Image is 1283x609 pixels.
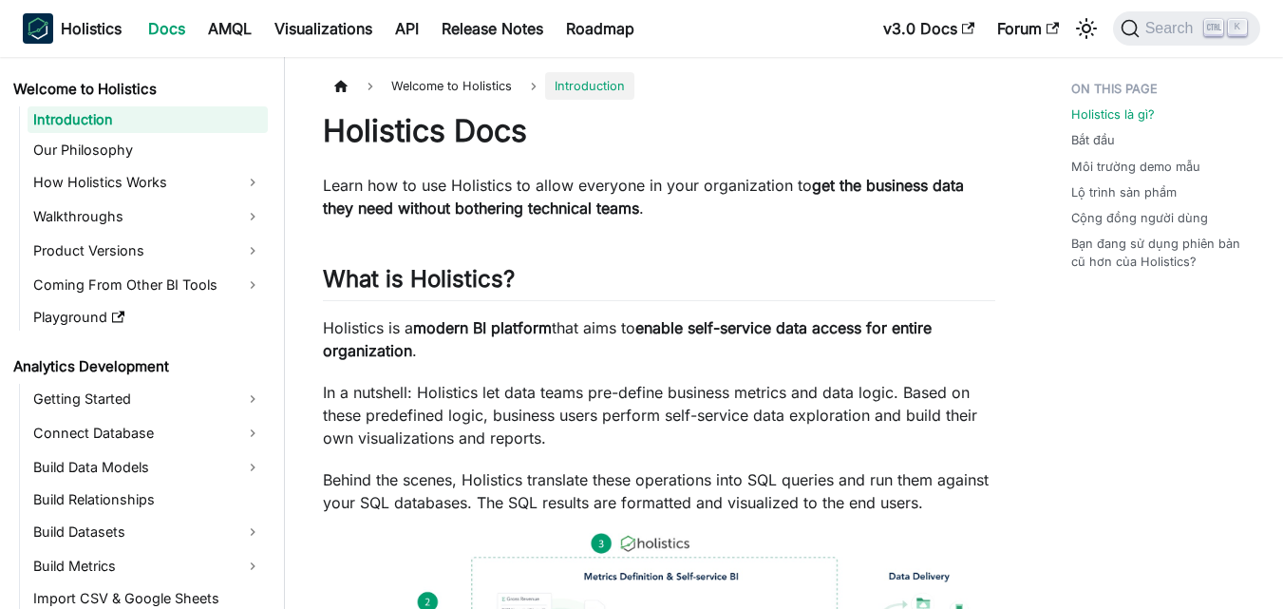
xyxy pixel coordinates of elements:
[1071,13,1102,44] button: Chuyển đổi giữa chế độ tối và sáng (hiện tại là chế độ sáng)
[8,76,268,103] a: Welcome to Holistics
[323,265,995,301] h2: What is Holistics?
[323,381,995,449] p: In a nutshell: Holistics let data teams pre-define business metrics and data logic. Based on thes...
[1071,158,1200,176] a: Môi trường demo mẫu
[28,137,268,163] a: Our Philosophy
[1140,20,1205,37] span: Search
[1071,209,1208,227] a: Cộng đồng người dùng
[23,13,122,44] a: Toàn diệnHolistics
[323,174,995,219] p: Learn how to use Holistics to allow everyone in your organization to .
[1071,235,1253,271] a: Bạn đang sử dụng phiên bản cũ hơn của Holistics?
[61,17,122,40] b: Holistics
[1113,11,1260,46] button: Tìm kiếm (Ctrl+K)
[28,384,268,414] a: Getting Started
[1071,183,1177,201] a: Lộ trình sản phẩm
[8,353,268,380] a: Analytics Development
[28,551,268,581] a: Build Metrics
[197,13,263,44] a: AMQL
[28,486,268,513] a: Build Relationships
[28,517,268,547] a: Build Datasets
[1071,105,1155,124] a: Holistics là gì?
[1071,131,1115,149] a: Bắt đầu
[28,167,268,198] a: How Holistics Works
[1071,133,1115,147] font: Bắt đầu
[28,270,268,300] a: Coming From Other BI Tools
[28,418,268,448] a: Connect Database
[23,13,53,44] img: Toàn diện
[1071,107,1155,122] font: Holistics là gì?
[413,318,552,337] strong: modern BI platform
[28,452,268,483] a: Build Data Models
[323,112,995,150] h1: Holistics Docs
[1071,237,1240,269] font: Bạn đang sử dụng phiên bản cũ hơn của Holistics?
[1071,160,1200,174] font: Môi trường demo mẫu
[1228,19,1247,36] kbd: K
[28,106,268,133] a: Introduction
[430,13,555,44] a: Release Notes
[323,468,995,514] p: Behind the scenes, Holistics translate these operations into SQL queries and run them against you...
[323,72,995,100] nav: vụn bánh mì
[263,13,384,44] a: Visualizations
[872,13,986,44] a: v3.0 Docs
[28,201,268,232] a: Walkthroughs
[555,13,646,44] a: Roadmap
[545,72,634,100] span: Introduction
[28,236,268,266] a: Product Versions
[28,304,268,331] a: Playground
[382,72,521,100] span: Welcome to Holistics
[384,13,430,44] a: API
[137,13,197,44] a: Docs
[1071,211,1208,225] font: Cộng đồng người dùng
[986,13,1070,44] a: Forum
[323,72,359,100] a: Trang chủ
[1071,185,1177,200] font: Lộ trình sản phẩm
[323,316,995,362] p: Holistics is a that aims to .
